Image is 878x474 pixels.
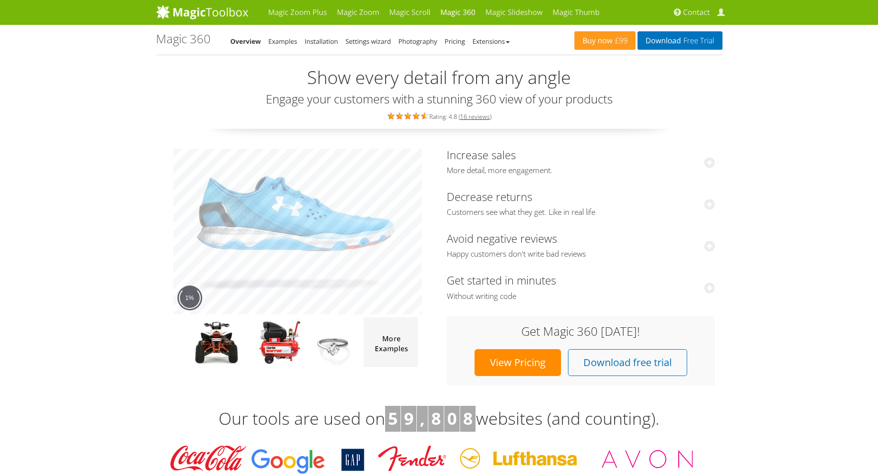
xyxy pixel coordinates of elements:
[231,37,261,46] a: Overview
[447,166,715,176] span: More detail, more engagement.
[613,37,628,45] span: £99
[156,68,722,88] h2: Show every detail from any angle
[305,37,338,46] a: Installation
[445,37,465,46] a: Pricing
[447,291,715,301] span: Without writing code
[404,407,413,430] b: 9
[156,32,211,45] h1: Magic 360
[447,189,715,217] a: Decrease returnsCustomers see what they get. Like in real life
[420,407,425,430] b: ,
[681,37,714,45] span: Free Trial
[364,317,418,367] img: more magic 360 demos
[447,273,715,301] a: Get started in minutesWithout writing code
[156,110,722,121] div: Rating: 4.8 ( )
[431,407,441,430] b: 8
[447,231,715,259] a: Avoid negative reviewsHappy customers don't write bad reviews
[473,37,510,46] a: Extensions
[388,407,398,430] b: 5
[447,147,715,176] a: Increase salesMore detail, more engagement.
[568,349,687,376] a: Download free trial
[447,207,715,217] span: Customers see what they get. Like in real life
[683,7,710,17] span: Contact
[399,37,437,46] a: Photography
[475,349,561,376] a: View Pricing
[156,4,248,19] img: MagicToolbox.com - Image tools for your website
[268,37,297,46] a: Examples
[460,112,490,121] a: 16 reviews
[463,407,473,430] b: 8
[447,407,457,430] b: 0
[156,406,722,432] h3: Our tools are used on websites (and counting).
[574,31,636,50] a: Buy now£99
[447,249,715,259] span: Happy customers don't write bad reviews
[156,93,722,105] h3: Engage your customers with a stunning 360 view of your products
[345,37,391,46] a: Settings wizard
[457,325,705,338] h3: Get Magic 360 [DATE]!
[638,31,722,50] a: DownloadFree Trial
